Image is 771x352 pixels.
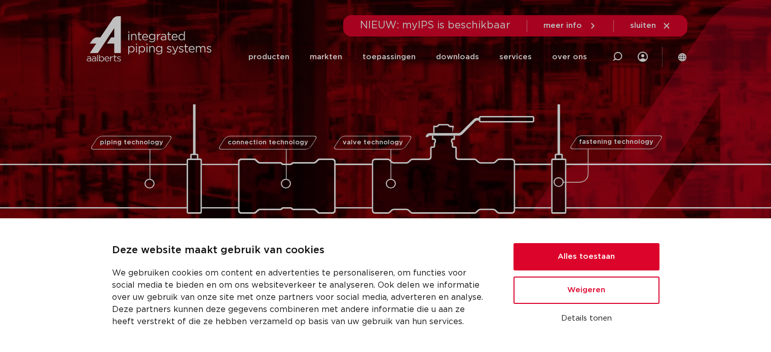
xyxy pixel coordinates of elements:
[112,243,489,259] p: Deze website maakt gebruik van cookies
[100,139,163,146] span: piping technology
[248,37,587,76] nav: Menu
[227,139,308,146] span: connection technology
[248,37,289,76] a: producten
[513,277,659,304] button: Weigeren
[362,37,416,76] a: toepassingen
[638,36,648,77] div: my IPS
[513,310,659,327] button: Details tonen
[552,37,587,76] a: over ons
[630,21,671,30] a: sluiten
[579,139,653,146] span: fastening technology
[360,20,510,30] span: NIEUW: myIPS is beschikbaar
[310,37,342,76] a: markten
[499,37,532,76] a: services
[436,37,479,76] a: downloads
[543,22,582,29] span: meer info
[112,267,489,328] p: We gebruiken cookies om content en advertenties te personaliseren, om functies voor social media ...
[543,21,597,30] a: meer info
[513,243,659,270] button: Alles toestaan
[343,139,403,146] span: valve technology
[630,22,656,29] span: sluiten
